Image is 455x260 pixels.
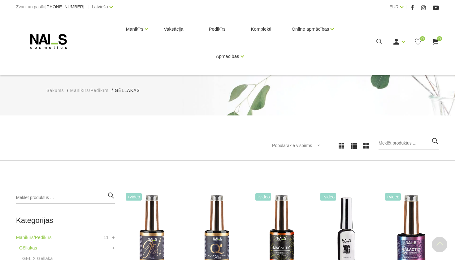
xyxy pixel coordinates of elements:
a: EUR [389,3,399,11]
span: Populārākie vispirms [272,143,312,148]
span: 0 [437,36,442,41]
input: Meklēt produktus ... [379,137,439,149]
span: [PHONE_NUMBER] [45,4,84,9]
a: Komplekti [246,14,276,44]
span: Sākums [46,88,64,93]
a: Vaksācija [159,14,188,44]
a: 0 [431,38,439,45]
a: Apmācības [216,44,239,69]
a: + [112,244,115,252]
a: Online apmācības [292,17,329,41]
a: Gēllakas [19,244,37,252]
a: Latviešu [92,3,108,11]
input: Meklēt produktus ... [16,192,115,204]
a: Sākums [46,87,64,94]
span: | [88,3,89,11]
a: 0 [414,38,422,45]
li: Gēllakas [115,87,146,94]
span: +Video [320,193,336,201]
span: +Video [385,193,401,201]
div: Zvani un pasūti [16,3,84,11]
span: | [406,3,408,11]
span: 11 [103,234,109,241]
span: +Video [255,193,271,201]
span: Manikīrs/Pedikīrs [70,88,108,93]
h2: Kategorijas [16,216,115,224]
span: +Video [126,193,142,201]
span: 0 [420,36,425,41]
a: Manikīrs/Pedikīrs [70,87,108,94]
a: + [112,234,115,241]
a: Manikīrs/Pedikīrs [16,234,52,241]
a: [PHONE_NUMBER] [45,5,84,9]
a: Pedikīrs [204,14,230,44]
a: Manikīrs [126,17,144,41]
